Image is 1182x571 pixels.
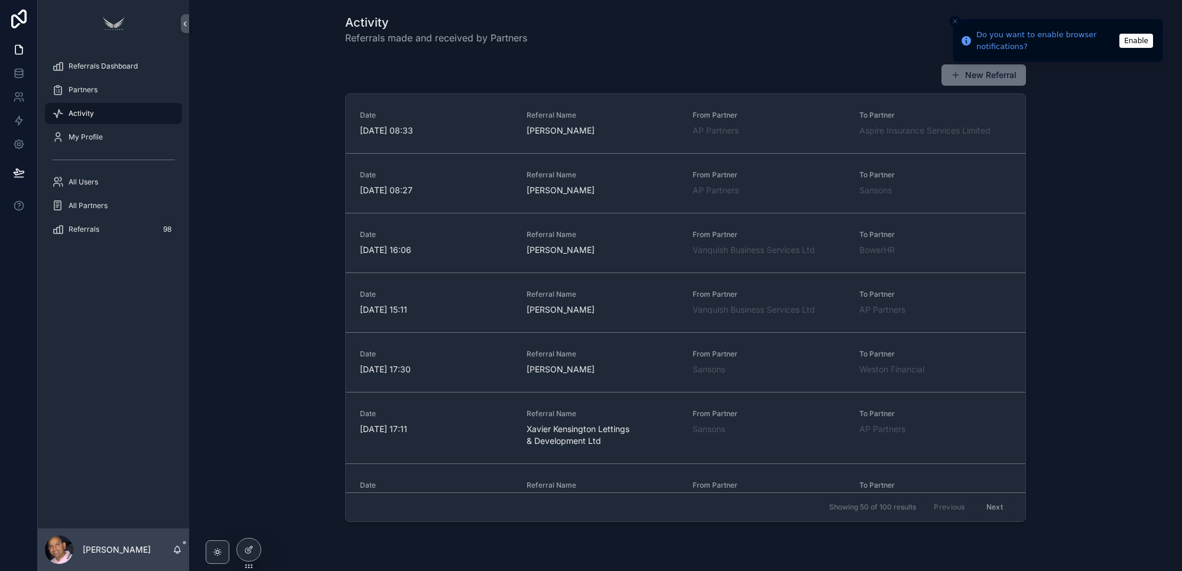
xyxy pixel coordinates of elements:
[360,409,512,418] span: Date
[693,481,845,490] span: From Partner
[859,290,1012,299] span: To Partner
[69,177,98,187] span: All Users
[69,61,138,71] span: Referrals Dashboard
[859,230,1012,239] span: To Partner
[527,111,679,120] span: Referral Name
[693,184,739,196] a: AP Partners
[360,304,512,316] span: [DATE] 15:11
[527,125,679,137] span: [PERSON_NAME]
[693,111,845,120] span: From Partner
[69,109,94,118] span: Activity
[978,498,1011,517] button: Next
[69,225,99,234] span: Referrals
[360,290,512,299] span: Date
[45,79,182,100] a: Partners
[527,409,679,418] span: Referral Name
[693,244,815,256] a: Vanquish Business Services Ltd
[693,364,725,375] a: Sansons
[859,423,905,435] a: AP Partners
[160,222,175,236] div: 98
[693,290,845,299] span: From Partner
[360,364,512,375] span: [DATE] 17:30
[527,423,679,447] span: Xavier Kensington Lettings & Development Ltd
[360,230,512,239] span: Date
[527,304,679,316] span: [PERSON_NAME]
[38,47,189,255] div: scrollable content
[859,481,1012,490] span: To Partner
[859,170,1012,180] span: To Partner
[69,132,103,142] span: My Profile
[693,230,845,239] span: From Partner
[527,290,679,299] span: Referral Name
[859,184,892,196] a: Sansons
[829,502,916,512] span: Showing 50 of 100 results
[859,364,924,375] a: Weston Financial
[859,244,895,256] a: BowerHR
[83,544,151,556] p: [PERSON_NAME]
[45,103,182,124] a: Activity
[693,423,725,435] a: Sansons
[360,481,512,490] span: Date
[360,111,512,120] span: Date
[345,14,527,31] h1: Activity
[693,349,845,359] span: From Partner
[941,64,1026,86] button: New Referral
[859,111,1012,120] span: To Partner
[527,244,679,256] span: [PERSON_NAME]
[360,423,512,435] span: [DATE] 17:11
[360,125,512,137] span: [DATE] 08:33
[45,126,182,148] a: My Profile
[345,31,527,45] span: Referrals made and received by Partners
[693,125,739,137] a: AP Partners
[45,56,182,77] a: Referrals Dashboard
[360,349,512,359] span: Date
[527,364,679,375] span: [PERSON_NAME]
[69,85,98,95] span: Partners
[693,170,845,180] span: From Partner
[527,349,679,359] span: Referral Name
[45,219,182,240] a: Referrals98
[45,195,182,216] a: All Partners
[45,171,182,193] a: All Users
[859,304,905,316] a: AP Partners
[693,409,845,418] span: From Partner
[1119,34,1153,48] button: Enable
[360,170,512,180] span: Date
[527,230,679,239] span: Referral Name
[99,14,128,33] img: App logo
[360,244,512,256] span: [DATE] 16:06
[859,125,991,137] a: Aspire Insurance Services Limited
[527,170,679,180] span: Referral Name
[69,201,108,210] span: All Partners
[527,184,679,196] span: [PERSON_NAME]
[693,304,815,316] a: Vanquish Business Services Ltd
[360,184,512,196] span: [DATE] 08:27
[976,29,1116,52] div: Do you want to enable browser notifications?
[527,481,679,490] span: Referral Name
[949,15,961,27] button: Close toast
[859,349,1012,359] span: To Partner
[859,409,1012,418] span: To Partner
